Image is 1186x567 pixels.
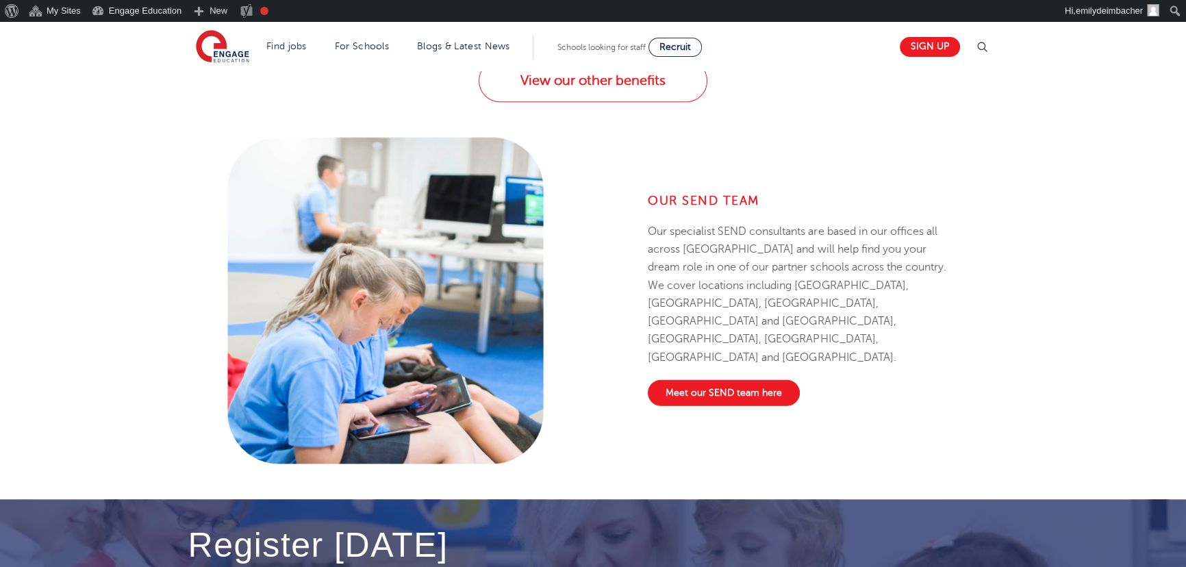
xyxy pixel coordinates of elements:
[648,379,800,405] a: Meet our SEND team here
[260,7,268,15] div: Focus keyphrase not set
[648,38,702,57] a: Recruit
[196,30,249,64] img: Engage Education
[417,41,510,51] a: Blogs & Latest News
[659,42,691,52] span: Recruit
[479,60,707,102] a: View our other benefits
[557,42,646,52] span: Schools looking for staff
[900,37,960,57] a: Sign up
[335,41,389,51] a: For Schools
[648,193,759,207] strong: Our SEND team
[1076,5,1143,16] span: emilydeimbacher
[266,41,307,51] a: Find jobs
[648,222,953,366] p: Our specialist SEND consultants are based in our offices all across [GEOGRAPHIC_DATA] and will he...
[188,527,573,564] h4: Register [DATE]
